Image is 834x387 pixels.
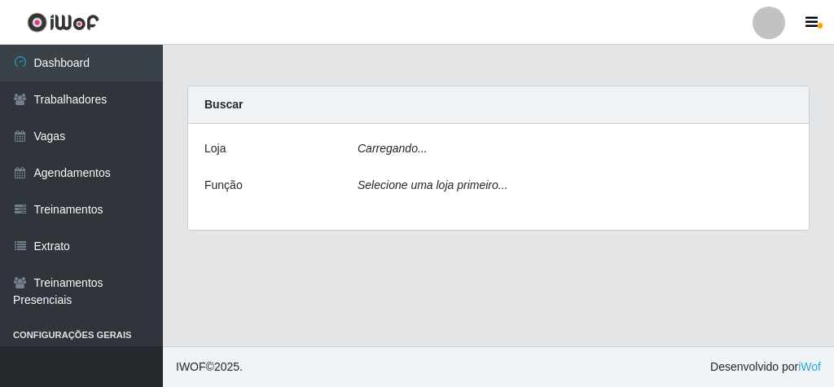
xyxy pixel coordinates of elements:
i: Carregando... [358,142,428,155]
span: Desenvolvido por [710,358,821,376]
img: CoreUI Logo [27,12,99,33]
span: IWOF [176,360,206,373]
span: © 2025 . [176,358,243,376]
label: Loja [204,140,226,157]
strong: Buscar [204,98,243,111]
a: iWof [798,360,821,373]
label: Função [204,177,243,194]
i: Selecione uma loja primeiro... [358,178,507,191]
